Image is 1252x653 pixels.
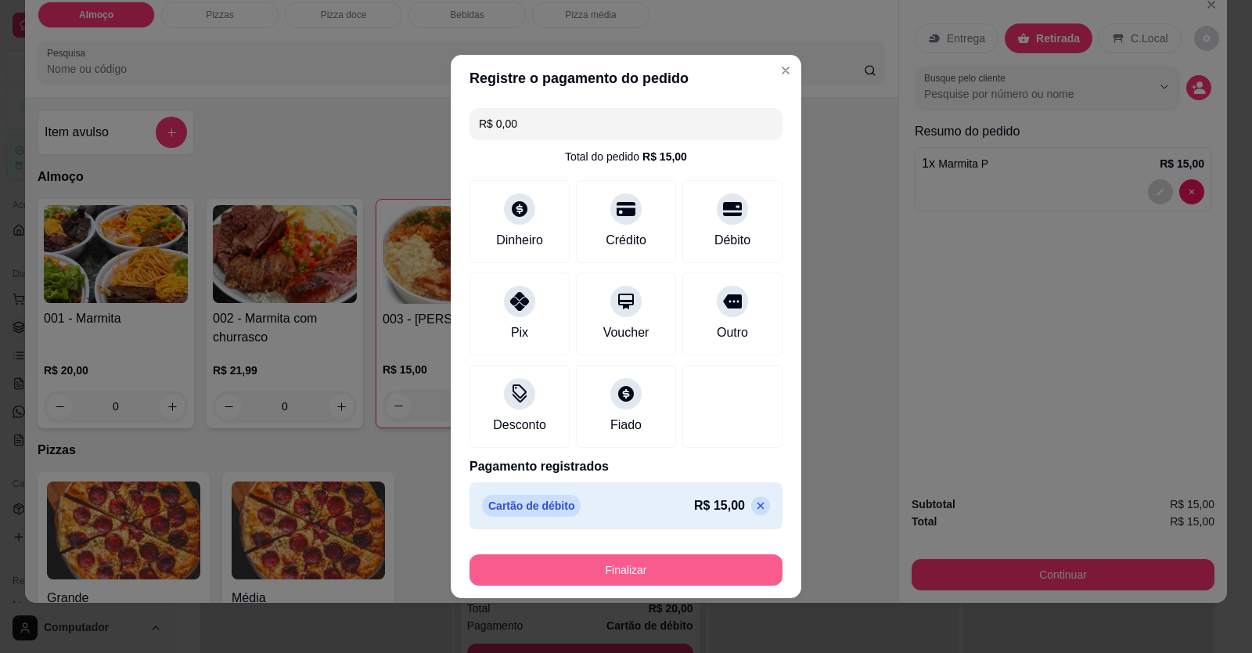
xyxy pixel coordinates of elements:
[479,108,773,139] input: Ex.: hambúrguer de cordeiro
[603,323,649,342] div: Voucher
[606,231,646,250] div: Crédito
[493,416,546,435] div: Desconto
[565,149,687,164] div: Total do pedido
[714,231,750,250] div: Débito
[694,496,745,515] p: R$ 15,00
[469,457,782,476] p: Pagamento registrados
[717,323,748,342] div: Outro
[511,323,528,342] div: Pix
[773,58,798,83] button: Close
[469,554,782,586] button: Finalizar
[482,495,581,517] p: Cartão de débito
[451,55,801,102] header: Registre o pagamento do pedido
[496,231,543,250] div: Dinheiro
[642,149,687,164] div: R$ 15,00
[610,416,642,435] div: Fiado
